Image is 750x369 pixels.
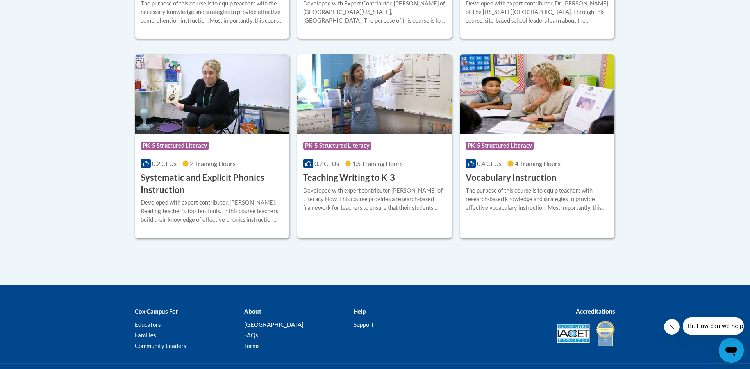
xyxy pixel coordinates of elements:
span: PK-5 Structured Literacy [466,142,534,150]
span: 0.4 CEUs [477,160,502,167]
span: Hi. How can we help? [5,5,63,12]
span: 1.5 Training Hours [352,160,403,167]
img: Course Logo [460,54,614,134]
span: 4 Training Hours [515,160,561,167]
a: Course LogoPK-5 Structured Literacy0.4 CEUs4 Training Hours Vocabulary InstructionThe purpose of ... [460,54,614,238]
span: 2 Training Hours [190,160,236,167]
span: PK-5 Structured Literacy [141,142,209,150]
div: Developed with expert contributor, [PERSON_NAME], Reading Teacherʹs Top Ten Tools. In this course... [141,198,284,224]
a: [GEOGRAPHIC_DATA] [244,321,304,328]
a: Educators [135,321,161,328]
iframe: Close message [664,319,680,335]
a: Families [135,332,156,339]
a: Course LogoPK-5 Structured Literacy0.2 CEUs1.5 Training Hours Teaching Writing to K-3Developed wi... [297,54,452,238]
span: 0.2 CEUs [152,160,177,167]
span: 0.2 CEUs [314,160,339,167]
iframe: Message from company [683,317,744,335]
a: Support [354,321,374,328]
a: Terms [244,342,260,349]
iframe: Button to launch messaging window [719,338,744,363]
span: PK-5 Structured Literacy [303,142,371,150]
img: Course Logo [297,54,452,134]
h3: Teaching Writing to K-3 [303,172,395,184]
b: Accreditations [576,308,615,315]
a: Community Leaders [135,342,186,349]
img: IDA® Accredited [596,320,615,347]
div: The purpose of this course is to equip teachers with research-based knowledge and strategies to p... [466,186,609,212]
a: FAQs [244,332,258,339]
a: Course LogoPK-5 Structured Literacy0.2 CEUs2 Training Hours Systematic and Explicit Phonics Instr... [135,54,289,238]
h3: Vocabulary Instruction [466,172,557,184]
div: Developed with expert contributor [PERSON_NAME] of Literacy How. This course provides a research-... [303,186,446,212]
h3: Systematic and Explicit Phonics Instruction [141,172,284,196]
img: Accredited IACET® Provider [557,324,590,343]
img: Course Logo [135,54,289,134]
b: About [244,308,261,315]
b: Cox Campus For [135,308,178,315]
b: Help [354,308,366,315]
